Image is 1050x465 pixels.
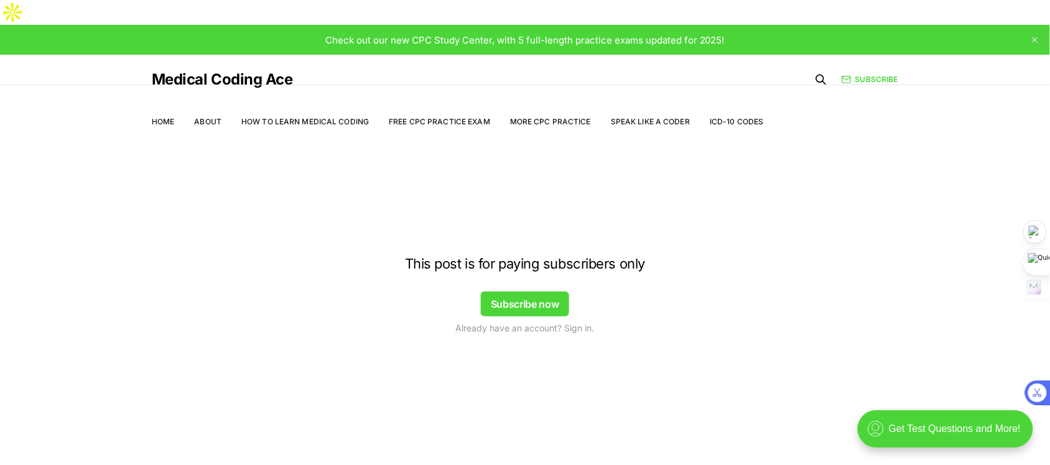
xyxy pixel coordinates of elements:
a: Subscribe [842,74,898,85]
iframe: portal-trigger [847,404,1050,465]
span: Check out our new CPC Study Center, with 5 full-length practice exams updated for 2025! [325,34,725,46]
a: Medical Coding Ace [152,72,292,87]
span: Already have an account? Sign in. [456,321,595,334]
button: Subscribe now [481,292,569,316]
button: close [1025,30,1045,50]
h4: This post is for paying subscribers only [301,256,749,272]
